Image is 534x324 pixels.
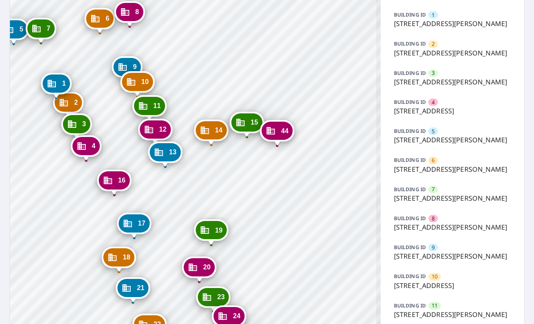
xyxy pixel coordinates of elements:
p: [STREET_ADDRESS][PERSON_NAME] [394,77,511,87]
span: 8 [135,9,139,15]
span: 44 [281,128,288,134]
p: [STREET_ADDRESS] [394,281,511,290]
span: 3 [82,121,86,127]
div: Dropped pin, building 1, Commercial property, 91 Sandrala Dr Reynoldsburg, OH 43068 [41,73,72,98]
span: 16 [118,177,126,183]
span: 14 [215,127,222,133]
div: Dropped pin, building 18, Commercial property, 139 Sandrala Dr Reynoldsburg, OH 43068 [101,247,136,272]
span: 3 [432,69,435,77]
span: 5 [432,127,435,135]
div: Dropped pin, building 16, Commercial property, 115 Sandrala Dr Reynoldsburg, OH 43068 [97,170,131,195]
div: Dropped pin, building 14, Commercial property, 7346 Teesdale Dr Reynoldsburg, OH 43068 [194,120,228,145]
span: 18 [123,254,130,260]
p: [STREET_ADDRESS][PERSON_NAME] [394,19,511,29]
p: BUILDING ID [394,40,426,47]
span: 5 [19,26,23,32]
div: Dropped pin, building 20, Commercial property, 148 Sandrala Dr Reynoldsburg, OH 43068 [182,257,216,282]
span: 2 [432,40,435,48]
p: BUILDING ID [394,244,426,251]
span: 11 [153,103,161,109]
span: 1 [62,80,66,86]
p: [STREET_ADDRESS][PERSON_NAME] [394,164,511,174]
span: 8 [432,215,435,223]
div: Dropped pin, building 2, Commercial property, 91 Sandrala Dr Reynoldsburg, OH 43068 [53,92,84,118]
span: 4 [432,98,435,106]
span: 6 [432,156,435,164]
p: [STREET_ADDRESS] [394,106,511,116]
div: Dropped pin, building 19, Commercial property, 7351 Teesdale Dr Reynoldsburg, OH 43068 [194,219,228,245]
div: Dropped pin, building 3, Commercial property, 107 Sandrala Dr Reynoldsburg, OH 43068 [61,113,92,139]
span: 11 [432,302,437,310]
span: 9 [133,64,137,70]
p: BUILDING ID [394,302,426,309]
div: Dropped pin, building 4, Commercial property, 115 Sandrala Dr Reynoldsburg, OH 43068 [70,135,101,161]
p: [STREET_ADDRESS][PERSON_NAME] [394,251,511,261]
p: [STREET_ADDRESS][PERSON_NAME] [394,310,511,319]
div: Dropped pin, building 17, Commercial property, 131 Sandrala Dr Reynoldsburg, OH 43068 [117,213,151,238]
div: Dropped pin, building 44, Commercial property, 7358 Teesdale Dr Reynoldsburg, OH 43068 [260,120,294,146]
span: 6 [106,15,109,22]
div: Dropped pin, building 7, Commercial property, 7343 Reynolds Crossing Dr Reynoldsburg, OH 43068 [25,18,56,43]
p: [STREET_ADDRESS][PERSON_NAME] [394,135,511,145]
p: BUILDING ID [394,186,426,193]
p: BUILDING ID [394,273,426,280]
div: Dropped pin, building 13, Commercial property, 124 Sandrala Dr Reynoldsburg, OH 43068 [148,142,182,167]
span: 24 [233,313,240,319]
div: Dropped pin, building 11, Commercial property, 108 Sandrala Dr Reynoldsburg, OH 43068 [132,95,167,121]
span: 23 [217,294,225,300]
p: [STREET_ADDRESS][PERSON_NAME] [394,48,511,58]
div: Dropped pin, building 21, Commercial property, 147 Sandrala Dr Reynoldsburg, OH 43068 [116,277,150,303]
span: 7 [46,25,50,31]
span: 21 [137,285,144,291]
span: 9 [432,244,435,252]
p: BUILDING ID [394,127,426,134]
span: 10 [432,273,437,281]
span: 17 [138,220,145,226]
p: BUILDING ID [394,11,426,18]
span: 1 [432,11,435,19]
div: Dropped pin, building 12, Commercial property, 116 Sandrala Dr Reynoldsburg, OH 43068 [138,119,172,144]
div: Dropped pin, building 6, Commercial property, 7349 Reynolds Crossing Dr Reynoldsburg, OH 43068 [85,8,115,34]
span: 15 [251,119,258,125]
p: BUILDING ID [394,156,426,163]
div: Dropped pin, building 23, Commercial property, 156 Sandrala Dr Reynoldsburg, OH 43068 [196,286,230,312]
span: 20 [203,264,210,270]
div: Dropped pin, building 15, Commercial property, 7352 Teesdale Dr Reynoldsburg, OH 43068 [230,112,264,137]
span: 4 [92,143,95,149]
p: BUILDING ID [394,215,426,222]
span: 10 [141,79,149,85]
div: Dropped pin, building 9, Commercial property, 92 Sandrala Dr Reynoldsburg, OH 43068 [112,56,143,82]
div: Dropped pin, building 10, Commercial property, 100 Sandrala Dr Reynoldsburg, OH 43068 [120,71,155,97]
span: 2 [74,99,78,106]
span: 13 [169,149,176,155]
p: [STREET_ADDRESS][PERSON_NAME] [394,222,511,232]
p: BUILDING ID [394,70,426,77]
p: BUILDING ID [394,98,426,106]
span: 19 [215,227,222,233]
span: 7 [432,185,435,193]
div: Dropped pin, building 8, Commercial property, 7355 Reynolds Crossing Dr Reynoldsburg, OH 43068 [114,1,145,27]
span: 12 [159,126,167,132]
p: [STREET_ADDRESS][PERSON_NAME] [394,193,511,203]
